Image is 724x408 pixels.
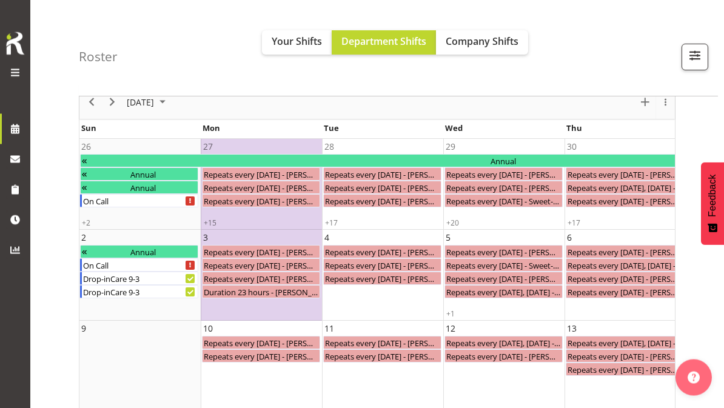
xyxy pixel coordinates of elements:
[446,323,455,335] div: 12
[125,95,171,110] button: November 2025
[82,259,198,272] div: On Call
[566,195,684,208] div: Repeats every thursday - Torry Cobb Begin From Thursday, October 30, 2025 at 12:00:00 AM GMT+13:0...
[202,286,320,299] div: Duration 23 hours - Deepti Mahajan Begin From Monday, November 3, 2025 at 12:00:00 AM GMT+13:00 E...
[566,168,684,181] div: Repeats every thursday - Kelly-Ann Hofmeester Begin From Thursday, October 30, 2025 at 12:00:00 A...
[323,219,443,228] div: +17
[446,35,518,48] span: Company Shifts
[444,336,563,350] div: Repeats every wednesday, thursday - Deepti Raturi Begin From Wednesday, November 12, 2025 at 12:0...
[566,363,684,376] div: Repeats every thursday - Sarah Abbott Begin From Thursday, November 13, 2025 at 12:00:00 AM GMT+1...
[202,181,320,195] div: Repeats every monday - Jessica Cummings Begin From Monday, October 27, 2025 at 12:00:00 AM GMT+13...
[566,350,683,363] div: Repeats every [DATE] - [PERSON_NAME]
[565,230,686,321] td: Thursday, November 6, 2025
[444,181,563,195] div: Repeats every wednesday - Yune Fontaine Begin From Wednesday, October 29, 2025 at 12:00:00 AM GMT...
[566,273,683,285] div: Repeats every [DATE] - [PERSON_NAME]
[262,30,332,55] button: Your Shifts
[203,337,320,349] div: Repeats every [DATE] - [PERSON_NAME]
[80,181,198,195] div: Annual Begin From Friday, October 24, 2025 at 12:00:00 AM GMT+13:00 Ends At Sunday, October 26, 2...
[566,182,683,194] div: Repeats every [DATE], [DATE] - [PERSON_NAME]
[324,337,441,349] div: Repeats every [DATE] - [PERSON_NAME]
[566,195,683,207] div: Repeats every [DATE] - [PERSON_NAME]
[566,259,684,272] div: Repeats every wednesday, thursday - Deepti Raturi Begin From Thursday, November 6, 2025 at 12:00:...
[445,195,562,207] div: Repeats every [DATE] - Sweet-[PERSON_NAME]
[202,336,320,350] div: Repeats every monday - Rachna Anderson Begin From Monday, November 10, 2025 at 12:00:00 AM GMT+13...
[79,50,118,64] h4: Roster
[445,286,562,298] div: Repeats every [DATE], [DATE] - [PERSON_NAME]
[80,246,198,259] div: Annual Begin From Tuesday, September 30, 2025 at 12:00:00 AM GMT+13:00 Ends At Sunday, November 2...
[324,246,441,258] div: Repeats every [DATE] - [PERSON_NAME]
[324,273,441,285] div: Repeats every [DATE] - [PERSON_NAME]
[444,195,563,208] div: Repeats every wednesday - Sweet-Lin Chan Begin From Wednesday, October 29, 2025 at 12:00:00 AM GM...
[201,230,322,321] td: Monday, November 3, 2025
[80,286,198,299] div: Drop-inCare 9-3 Begin From Sunday, November 2, 2025 at 9:00:00 AM GMT+13:00 Ends At Sunday, Novem...
[324,195,441,207] div: Repeats every [DATE] - [PERSON_NAME]
[443,230,565,321] td: Wednesday, November 5, 2025
[444,272,563,286] div: Repeats every wednesday - Yvonne Denny Begin From Wednesday, November 5, 2025 at 12:00:00 AM GMT+...
[566,337,683,349] div: Repeats every [DATE], [DATE] - [PERSON_NAME]
[322,230,443,321] td: Tuesday, November 4, 2025
[444,286,563,299] div: Repeats every wednesday, thursday - Deepti Raturi Begin From Wednesday, November 5, 2025 at 12:00...
[79,219,199,228] div: +2
[80,195,198,208] div: On Call Begin From Sunday, October 26, 2025 at 9:00:00 AM GMT+13:00 Ends At Sunday, October 26, 2...
[688,372,700,384] img: help-xxl-2.png
[566,259,683,272] div: Repeats every [DATE], [DATE] - [PERSON_NAME]
[203,169,320,181] div: Repeats every [DATE] - [PERSON_NAME]
[104,95,121,110] button: Next
[445,259,562,272] div: Repeats every [DATE] - Sweet-[PERSON_NAME]
[566,246,684,259] div: Repeats every thursday - Kelly-Ann Hofmeester Begin From Thursday, November 6, 2025 at 12:00:00 A...
[3,30,27,57] img: Rosterit icon logo
[126,95,155,110] span: [DATE]
[444,246,563,259] div: Repeats every wednesday - Yune Fontaine Begin From Wednesday, November 5, 2025 at 12:00:00 AM GMT...
[203,350,320,363] div: Repeats every [DATE] - [PERSON_NAME]
[324,232,329,244] div: 4
[446,141,455,153] div: 29
[80,272,198,286] div: Drop-inCare 9-3 Begin From Sunday, November 2, 2025 at 9:00:00 AM GMT+13:00 Ends At Sunday, Novem...
[566,364,683,376] div: Repeats every [DATE] - [PERSON_NAME]
[567,232,572,244] div: 6
[324,123,339,134] span: Tue
[88,182,198,194] div: Annual
[443,139,565,230] td: Wednesday, October 29, 2025
[201,139,322,230] td: Monday, October 27, 2025
[202,259,320,272] div: Repeats every monday - Rachna Anderson Begin From Monday, November 3, 2025 at 12:00:00 AM GMT+13:...
[566,336,684,350] div: Repeats every wednesday, thursday - Deepti Raturi Begin From Thursday, November 13, 2025 at 12:00...
[444,259,563,272] div: Repeats every wednesday - Sweet-Lin Chan Begin From Wednesday, November 5, 2025 at 12:00:00 AM GM...
[79,139,201,230] td: Sunday, October 26, 2025
[323,350,441,363] div: Repeats every tuesday - Andrea Ramirez Begin From Tuesday, November 11, 2025 at 12:00:00 AM GMT+1...
[203,182,320,194] div: Repeats every [DATE] - [PERSON_NAME]
[81,123,96,134] span: Sun
[81,85,102,119] div: Previous
[445,350,562,363] div: Repeats every [DATE] - [PERSON_NAME]
[566,350,684,363] div: Repeats every thursday - Torry Cobb Begin From Thursday, November 13, 2025 at 12:00:00 AM GMT+13:...
[566,246,683,258] div: Repeats every [DATE] - [PERSON_NAME]
[444,168,563,181] div: Repeats every wednesday - Yune Fontaine Begin From Wednesday, October 29, 2025 at 12:00:00 AM GMT...
[322,139,443,230] td: Tuesday, October 28, 2025
[88,169,198,181] div: Annual
[102,85,122,119] div: Next
[202,350,320,363] div: Repeats every monday - Matthew Brewer Begin From Monday, November 10, 2025 at 12:00:00 AM GMT+13:...
[203,246,320,258] div: Repeats every [DATE] - [PERSON_NAME]
[436,30,528,55] button: Company Shifts
[332,30,436,55] button: Department Shifts
[444,310,564,319] div: +1
[203,232,208,244] div: 3
[682,44,708,70] button: Filter Shifts
[82,273,198,285] div: Drop-inCare 9-3
[637,95,654,110] button: New Event
[445,273,562,285] div: Repeats every [DATE] - [PERSON_NAME]
[81,232,86,244] div: 2
[203,141,213,153] div: 27
[707,175,718,217] span: Feedback
[565,219,685,228] div: +17
[323,259,441,272] div: Repeats every tuesday - Victoria Oberzil Begin From Tuesday, November 4, 2025 at 12:00:00 AM GMT+...
[84,95,100,110] button: Previous
[201,219,321,228] div: +15
[566,272,684,286] div: Repeats every thursday - Torry Cobb Begin From Thursday, November 6, 2025 at 12:00:00 AM GMT+13:0...
[203,259,320,272] div: Repeats every [DATE] - [PERSON_NAME]
[80,168,198,181] div: Annual Begin From Thursday, October 23, 2025 at 12:00:00 AM GMT+13:00 Ends At Sunday, October 26,...
[655,85,675,119] div: overflow
[323,195,441,208] div: Repeats every tuesday - Andrea Ramirez Begin From Tuesday, October 28, 2025 at 12:00:00 AM GMT+13...
[203,123,220,134] span: Mon
[323,246,441,259] div: Repeats every tuesday - Kelly-Ann Hofmeester Begin From Tuesday, November 4, 2025 at 12:00:00 AM ...
[566,169,683,181] div: Repeats every [DATE] - [PERSON_NAME]
[82,286,198,298] div: Drop-inCare 9-3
